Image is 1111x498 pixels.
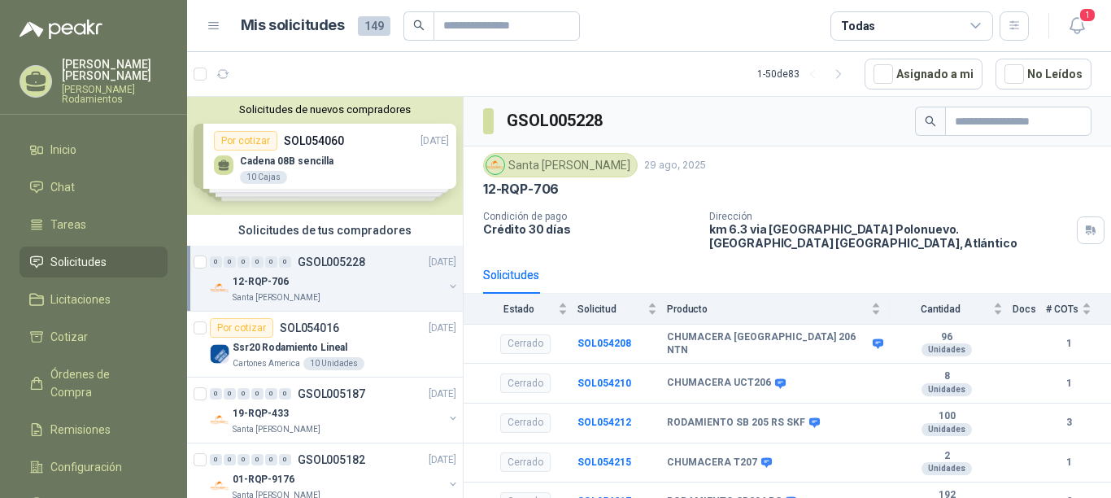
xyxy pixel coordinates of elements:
a: Licitaciones [20,284,168,315]
p: 29 ago, 2025 [644,158,706,173]
p: km 6.3 via [GEOGRAPHIC_DATA] Polonuevo. [GEOGRAPHIC_DATA] [GEOGRAPHIC_DATA] , Atlántico [709,222,1070,250]
h3: GSOL005228 [507,108,605,133]
div: Solicitudes [483,266,539,284]
span: 149 [358,16,390,36]
p: Condición de pago [483,211,696,222]
span: Configuración [50,458,122,476]
b: 100 [891,410,1003,423]
div: Santa [PERSON_NAME] [483,153,638,177]
div: Unidades [921,383,972,396]
div: 0 [210,454,222,465]
th: Estado [464,294,577,324]
span: Chat [50,178,75,196]
th: Cantidad [891,294,1013,324]
div: Cerrado [500,413,551,433]
img: Logo peakr [20,20,102,39]
b: 8 [891,370,1003,383]
span: Inicio [50,141,76,159]
b: 3 [1046,415,1091,430]
div: Cerrado [500,334,551,354]
span: Órdenes de Compra [50,365,152,401]
div: 10 Unidades [303,357,364,370]
div: 0 [210,388,222,400]
div: 0 [237,454,250,465]
span: Remisiones [50,421,111,439]
img: Company Logo [210,344,229,364]
a: Órdenes de Compra [20,359,168,408]
a: SOL054212 [577,417,631,428]
div: 0 [279,388,291,400]
a: 0 0 0 0 0 0 GSOL005228[DATE] Company Logo12-RQP-706Santa [PERSON_NAME] [210,252,460,304]
a: Chat [20,172,168,203]
div: 0 [265,454,277,465]
div: Por cotizar [210,318,273,338]
p: GSOL005187 [298,388,365,400]
div: 0 [251,256,264,268]
div: Unidades [921,343,972,356]
div: 0 [279,454,291,465]
div: Unidades [921,462,972,475]
span: Producto [667,304,868,315]
p: SOL054016 [280,322,339,334]
a: Tareas [20,209,168,240]
p: Santa [PERSON_NAME] [233,291,320,304]
span: # COTs [1046,304,1078,315]
b: RODAMIENTO SB 205 RS SKF [667,417,805,430]
span: Cantidad [891,304,990,315]
button: 1 [1062,11,1091,41]
span: Tareas [50,216,86,234]
img: Company Logo [486,156,504,174]
th: # COTs [1046,294,1111,324]
div: 0 [237,388,250,400]
th: Solicitud [577,294,667,324]
p: [DATE] [429,255,456,270]
p: Dirección [709,211,1070,222]
div: 0 [279,256,291,268]
span: Licitaciones [50,290,111,308]
div: 0 [224,388,236,400]
b: CHUMACERA [GEOGRAPHIC_DATA] 206 NTN [667,331,869,356]
p: [PERSON_NAME] [PERSON_NAME] [62,59,168,81]
span: Solicitudes [50,253,107,271]
img: Company Logo [210,278,229,298]
div: 0 [265,256,277,268]
img: Company Logo [210,476,229,496]
div: 0 [224,454,236,465]
b: 2 [891,450,1003,463]
b: CHUMACERA T207 [667,456,757,470]
th: Docs [1013,294,1046,324]
div: Unidades [921,423,972,436]
div: 0 [224,256,236,268]
a: Solicitudes [20,247,168,277]
a: SOL054215 [577,456,631,468]
p: [DATE] [429,452,456,468]
b: CHUMACERA UCT206 [667,377,771,390]
p: 12-RQP-706 [483,181,559,198]
p: 01-RQP-9176 [233,472,294,487]
p: GSOL005182 [298,454,365,465]
b: SOL054208 [577,338,631,349]
button: Solicitudes de nuevos compradores [194,103,456,116]
th: Producto [667,294,891,324]
p: 12-RQP-706 [233,274,289,290]
p: Crédito 30 días [483,222,696,236]
a: Cotizar [20,321,168,352]
a: Configuración [20,452,168,483]
div: 0 [210,256,222,268]
p: [PERSON_NAME] Rodamientos [62,85,168,104]
b: 96 [891,331,1003,344]
div: 0 [251,388,264,400]
b: 1 [1046,336,1091,352]
p: Cartones America [233,357,300,370]
span: search [413,20,425,31]
a: Por cotizarSOL054016[DATE] Company LogoSsr20 Rodamiento LinealCartones America10 Unidades [187,312,463,378]
div: Solicitudes de tus compradores [187,215,463,246]
div: Cerrado [500,373,551,393]
a: Remisiones [20,414,168,445]
p: Ssr20 Rodamiento Lineal [233,340,347,356]
span: Estado [483,304,555,315]
div: Solicitudes de nuevos compradoresPor cotizarSOL054060[DATE] Cadena 08B sencilla10 CajasPor cotiza... [187,97,463,215]
div: Cerrado [500,452,551,472]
